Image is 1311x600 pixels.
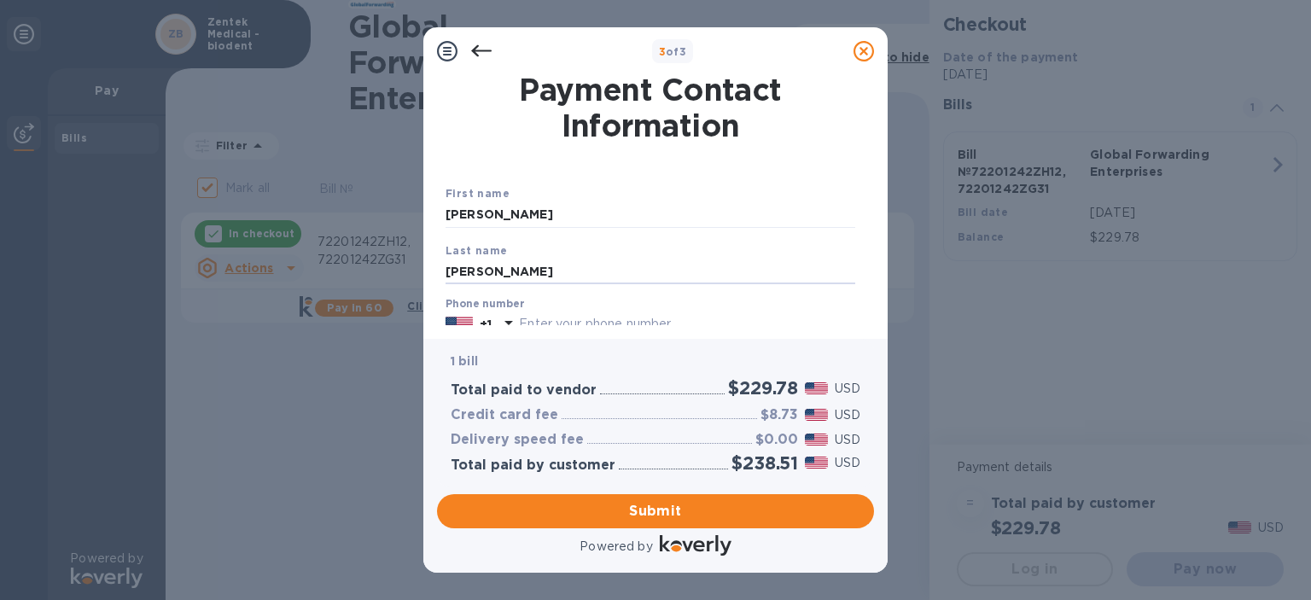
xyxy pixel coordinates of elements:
[451,354,478,368] b: 1 bill
[519,312,855,337] input: Enter your phone number
[760,407,798,423] h3: $8.73
[805,434,828,446] img: USD
[660,535,731,556] img: Logo
[451,457,615,474] h3: Total paid by customer
[451,432,584,448] h3: Delivery speed fee
[446,259,855,284] input: Enter your last name
[659,45,666,58] span: 3
[451,407,558,423] h3: Credit card fee
[446,202,855,228] input: Enter your first name
[446,72,855,143] h1: Payment Contact Information
[835,380,860,398] p: USD
[805,382,828,394] img: USD
[451,501,860,521] span: Submit
[446,315,473,334] img: US
[446,187,510,200] b: First name
[835,406,860,424] p: USD
[446,300,524,310] label: Phone number
[580,538,652,556] p: Powered by
[835,454,860,472] p: USD
[659,45,687,58] b: of 3
[728,377,798,399] h2: $229.78
[755,432,798,448] h3: $0.00
[835,431,860,449] p: USD
[437,494,874,528] button: Submit
[451,382,597,399] h3: Total paid to vendor
[805,409,828,421] img: USD
[480,316,492,333] p: +1
[446,244,508,257] b: Last name
[731,452,798,474] h2: $238.51
[805,457,828,469] img: USD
